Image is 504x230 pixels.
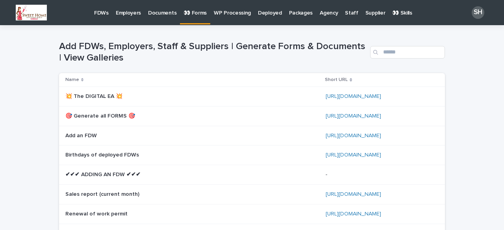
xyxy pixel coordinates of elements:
p: 💥 The DIGITAL EA 💥 [65,92,124,100]
p: Name [65,75,79,84]
tr: Sales report (current month)Sales report (current month) [URL][DOMAIN_NAME] [59,184,445,204]
tr: 🎯 Generate all FORMS 🎯🎯 Generate all FORMS 🎯 [URL][DOMAIN_NAME] [59,106,445,126]
a: [URL][DOMAIN_NAME] [326,152,381,158]
a: [URL][DOMAIN_NAME] [326,191,381,197]
tr: ✔✔✔ ADDING AN FDW ✔✔✔✔✔✔ ADDING AN FDW ✔✔✔ -- [59,165,445,185]
tr: Add an FDWAdd an FDW [URL][DOMAIN_NAME] [59,126,445,145]
input: Search [370,46,445,59]
p: Sales report (current month) [65,190,141,198]
a: [URL][DOMAIN_NAME] [326,211,381,217]
p: - [326,170,329,178]
h1: Add FDWs, Employers, Staff & Suppliers | Generate Forms & Documents | View Galleries [59,41,367,64]
p: 🎯 Generate all FORMS 🎯 [65,111,137,120]
p: Birthdays of deployed FDWs [65,150,141,158]
img: 7P_6DvqPUxCtTn2xeApIuHcQ8gHW563BkEjq3CwDsno [16,5,47,20]
tr: Birthdays of deployed FDWsBirthdays of deployed FDWs [URL][DOMAIN_NAME] [59,145,445,165]
p: Add an FDW [65,131,98,139]
p: ✔✔✔ ADDING AN FDW ✔✔✔ [65,170,142,178]
a: [URL][DOMAIN_NAME] [326,94,381,99]
tr: 💥 The DIGITAL EA 💥💥 The DIGITAL EA 💥 [URL][DOMAIN_NAME] [59,86,445,106]
tr: Renewal of work permitRenewal of work permit [URL][DOMAIN_NAME] [59,204,445,224]
a: [URL][DOMAIN_NAME] [326,133,381,138]
p: Renewal of work permit [65,209,129,217]
p: Short URL [325,75,348,84]
div: SH [472,6,484,19]
a: [URL][DOMAIN_NAME] [326,113,381,119]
